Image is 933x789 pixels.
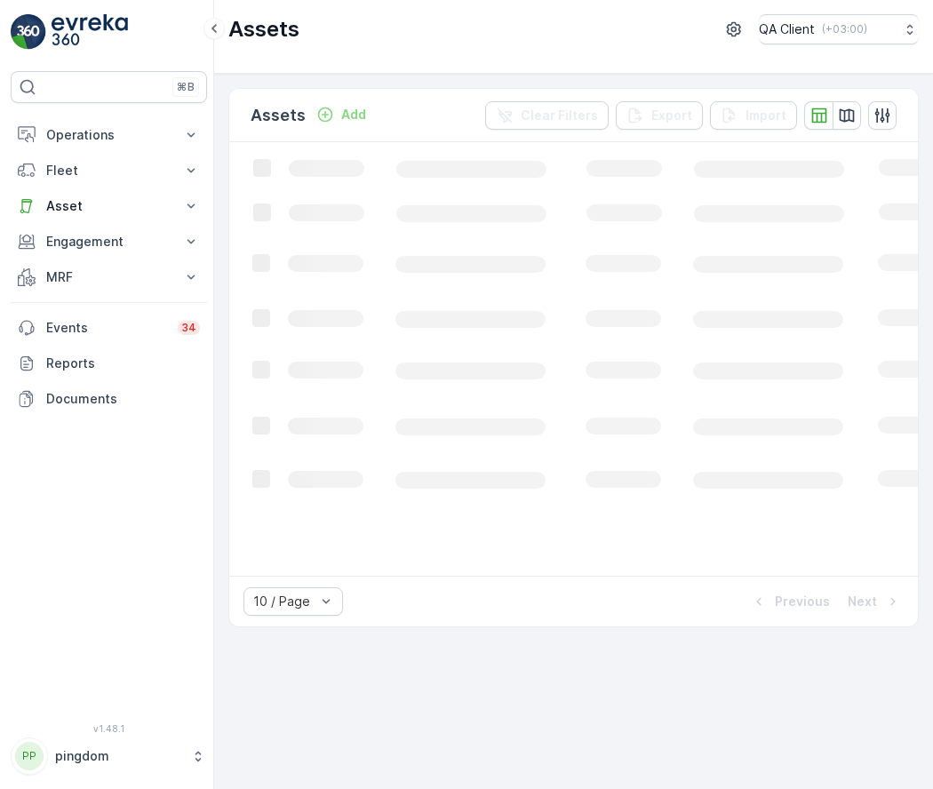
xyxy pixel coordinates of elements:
[11,153,207,188] button: Fleet
[46,319,167,337] p: Events
[46,268,171,286] p: MRF
[485,101,609,130] button: Clear Filters
[46,233,171,251] p: Engagement
[710,101,797,130] button: Import
[616,101,703,130] button: Export
[341,106,366,124] p: Add
[309,104,373,125] button: Add
[746,107,786,124] p: Import
[846,591,904,612] button: Next
[181,321,196,335] p: 34
[46,355,200,372] p: Reports
[46,126,171,144] p: Operations
[848,593,877,610] p: Next
[11,310,207,346] a: Events34
[822,22,867,36] p: ( +03:00 )
[55,747,182,765] p: pingdom
[11,259,207,295] button: MRF
[759,20,815,38] p: QA Client
[11,737,207,775] button: PPpingdom
[775,593,830,610] p: Previous
[11,346,207,381] a: Reports
[11,381,207,417] a: Documents
[46,197,171,215] p: Asset
[177,80,195,94] p: ⌘B
[251,103,306,128] p: Assets
[52,14,128,50] img: logo_light-DOdMpM7g.png
[521,107,598,124] p: Clear Filters
[11,14,46,50] img: logo
[759,14,919,44] button: QA Client(+03:00)
[651,107,692,124] p: Export
[11,723,207,734] span: v 1.48.1
[748,591,832,612] button: Previous
[15,742,44,770] div: PP
[228,15,299,44] p: Assets
[11,117,207,153] button: Operations
[11,224,207,259] button: Engagement
[46,162,171,179] p: Fleet
[46,390,200,408] p: Documents
[11,188,207,224] button: Asset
